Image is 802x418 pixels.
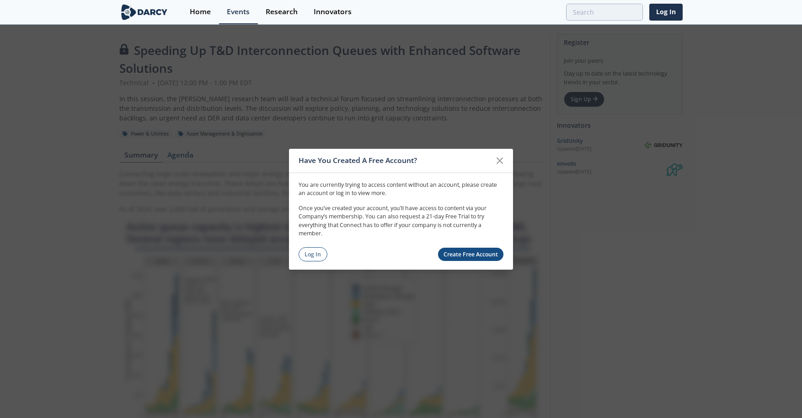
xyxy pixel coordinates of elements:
div: Events [227,8,250,16]
img: logo-wide.svg [119,4,169,20]
p: You are currently trying to access content without an account, please create an account or log in... [299,181,503,198]
div: Home [190,8,211,16]
a: Log In [649,4,683,21]
input: Advanced Search [566,4,643,21]
div: Have You Created A Free Account? [299,152,491,169]
a: Create Free Account [438,248,504,261]
div: Innovators [314,8,352,16]
a: Log In [299,247,327,261]
p: Once you’ve created your account, you’ll have access to content via your Company’s membership. Yo... [299,204,503,238]
div: Research [266,8,298,16]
